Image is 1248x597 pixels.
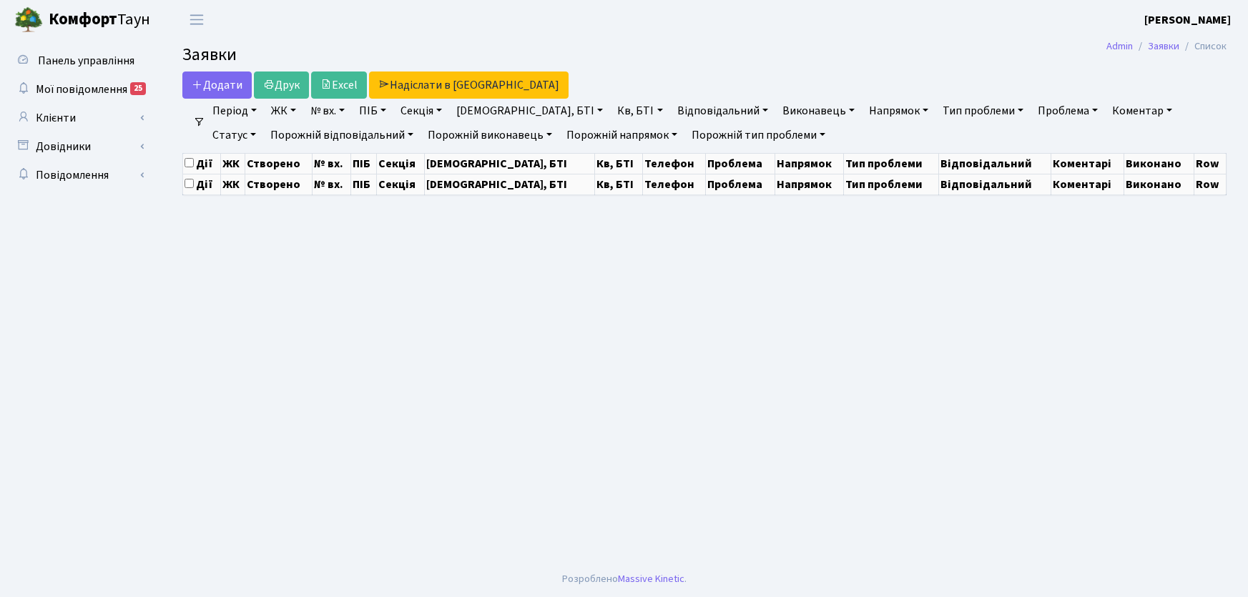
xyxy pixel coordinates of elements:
[38,53,134,69] span: Панель управління
[618,571,684,586] a: Massive Kinetic
[775,153,844,174] th: Напрямок
[424,174,594,194] th: [DEMOGRAPHIC_DATA], БТІ
[192,77,242,93] span: Додати
[376,153,424,174] th: Секція
[351,153,376,174] th: ПІБ
[353,99,392,123] a: ПІБ
[1032,99,1104,123] a: Проблема
[265,99,302,123] a: ЖК
[1144,11,1231,29] a: [PERSON_NAME]
[207,99,262,123] a: Період
[130,82,146,95] div: 25
[642,153,705,174] th: Телефон
[49,8,117,31] b: Комфорт
[1144,12,1231,28] b: [PERSON_NAME]
[220,153,245,174] th: ЖК
[642,174,705,194] th: Телефон
[939,153,1051,174] th: Відповідальний
[1051,153,1124,174] th: Коментарі
[7,75,150,104] a: Мої повідомлення25
[305,99,350,123] a: № вх.
[686,123,831,147] a: Порожній тип проблеми
[351,174,376,194] th: ПІБ
[1085,31,1248,61] nav: breadcrumb
[1124,153,1194,174] th: Виконано
[937,99,1029,123] a: Тип проблеми
[672,99,774,123] a: Відповідальний
[1124,174,1194,194] th: Виконано
[1106,39,1133,54] a: Admin
[7,161,150,189] a: Повідомлення
[1148,39,1179,54] a: Заявки
[594,174,642,194] th: Кв, БТІ
[424,153,594,174] th: [DEMOGRAPHIC_DATA], БТІ
[369,71,569,99] a: Надіслати в [GEOGRAPHIC_DATA]
[395,99,448,123] a: Секція
[245,174,313,194] th: Створено
[182,71,252,99] a: Додати
[706,174,775,194] th: Проблема
[376,174,424,194] th: Секція
[1106,99,1178,123] a: Коментар
[220,174,245,194] th: ЖК
[422,123,558,147] a: Порожній виконавець
[183,174,221,194] th: Дії
[939,174,1051,194] th: Відповідальний
[1194,174,1227,194] th: Row
[49,8,150,32] span: Таун
[313,153,351,174] th: № вх.
[265,123,419,147] a: Порожній відповідальний
[561,123,683,147] a: Порожній напрямок
[183,153,221,174] th: Дії
[1051,174,1124,194] th: Коментарі
[245,153,313,174] th: Створено
[1179,39,1227,54] li: Список
[7,46,150,75] a: Панель управління
[207,123,262,147] a: Статус
[451,99,609,123] a: [DEMOGRAPHIC_DATA], БТІ
[844,174,939,194] th: Тип проблеми
[863,99,934,123] a: Напрямок
[844,153,939,174] th: Тип проблеми
[706,153,775,174] th: Проблема
[594,153,642,174] th: Кв, БТІ
[254,71,309,99] a: Друк
[7,104,150,132] a: Клієнти
[179,8,215,31] button: Переключити навігацію
[311,71,367,99] a: Excel
[7,132,150,161] a: Довідники
[14,6,43,34] img: logo.png
[775,174,844,194] th: Напрямок
[611,99,668,123] a: Кв, БТІ
[1194,153,1227,174] th: Row
[777,99,860,123] a: Виконавець
[182,42,237,67] span: Заявки
[313,174,351,194] th: № вх.
[36,82,127,97] span: Мої повідомлення
[562,571,687,587] div: Розроблено .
